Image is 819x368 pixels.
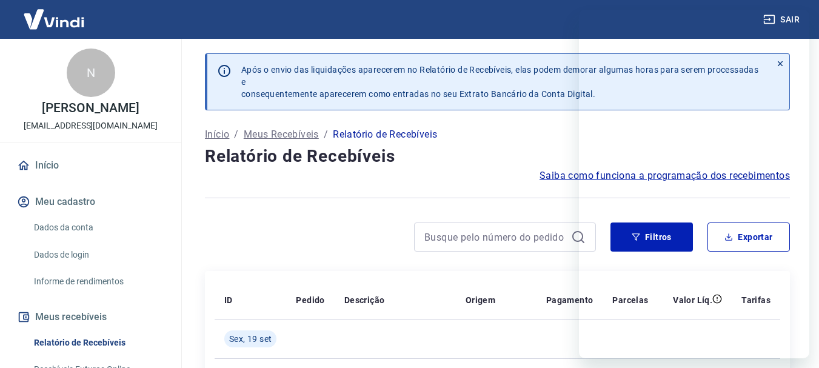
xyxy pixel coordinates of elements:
button: Meus recebíveis [15,304,167,330]
img: Vindi [15,1,93,38]
p: Após o envio das liquidações aparecerem no Relatório de Recebíveis, elas podem demorar algumas ho... [241,64,761,100]
p: Pagamento [546,294,593,306]
p: Pedido [296,294,324,306]
p: ID [224,294,233,306]
a: Dados da conta [29,215,167,240]
p: Descrição [344,294,385,306]
p: / [234,127,238,142]
p: [EMAIL_ADDRESS][DOMAIN_NAME] [24,119,158,132]
a: Informe de rendimentos [29,269,167,294]
p: Relatório de Recebíveis [333,127,437,142]
p: [PERSON_NAME] [42,102,139,115]
a: Meus Recebíveis [244,127,319,142]
input: Busque pelo número do pedido [424,228,566,246]
button: Sair [761,8,804,31]
p: Origem [466,294,495,306]
h4: Relatório de Recebíveis [205,144,790,169]
iframe: Janela de mensagens [579,10,809,358]
p: / [324,127,328,142]
a: Início [15,152,167,179]
div: N [67,49,115,97]
a: Dados de login [29,243,167,267]
a: Saiba como funciona a programação dos recebimentos [540,169,790,183]
a: Início [205,127,229,142]
button: Meu cadastro [15,189,167,215]
a: Relatório de Recebíveis [29,330,167,355]
span: Sex, 19 set [229,333,272,345]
